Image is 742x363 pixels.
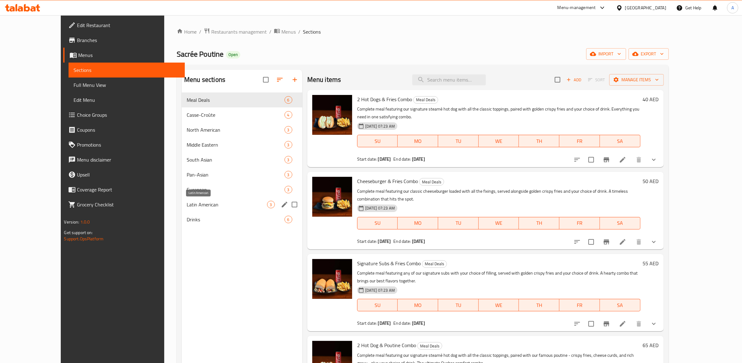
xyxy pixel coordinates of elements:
svg: Show Choices [650,238,658,246]
img: Signature Subs & Fries Combo [312,259,352,299]
span: [DATE] 07:23 AM [363,123,397,129]
span: Sacrée Poutine [177,47,223,61]
span: Select to update [585,153,598,166]
button: SA [600,299,640,311]
span: 3 [285,187,292,193]
a: Edit menu item [619,156,626,163]
span: 3 [285,157,292,163]
span: 2 Hot Dogs & Fries Combo [357,95,412,104]
span: 6 [285,217,292,223]
svg: Show Choices [650,156,658,163]
button: show more [646,234,661,249]
span: Upsell [77,171,180,178]
button: show more [646,152,661,167]
a: Sections [69,63,185,78]
span: Coupons [77,126,180,134]
span: SU [360,137,395,146]
span: SU [360,219,395,228]
span: MO [400,137,436,146]
span: TH [521,137,557,146]
button: delete [631,316,646,331]
button: SA [600,217,640,229]
span: Restaurants management [211,28,267,35]
button: sort-choices [570,152,585,167]
div: Casse-Croûte4 [182,107,302,122]
button: TH [519,135,559,147]
span: Meal Deals [419,178,444,186]
span: Sections [303,28,321,35]
div: items [285,171,292,178]
button: sort-choices [570,234,585,249]
a: Branches [63,33,185,48]
span: FR [562,137,597,146]
button: SU [357,217,398,229]
b: [DATE] [378,155,391,163]
li: / [269,28,271,35]
span: Edit Menu [74,96,180,104]
div: Latin American3edit [182,197,302,212]
div: items [285,96,292,104]
a: Promotions [63,137,185,152]
div: Meal Deals [417,342,442,350]
span: Get support on: [64,229,93,237]
span: MO [400,301,436,310]
button: export [629,48,669,60]
span: Start date: [357,237,377,245]
span: Full Menu View [74,81,180,89]
span: [DATE] 07:23 AM [363,287,397,293]
span: Meal Deals [414,96,438,103]
h2: Menu items [307,75,341,84]
a: Choice Groups [63,107,185,122]
span: Menu disclaimer [77,156,180,163]
span: SA [602,137,638,146]
button: Add section [287,72,302,87]
button: MO [398,135,438,147]
a: Menus [274,28,296,36]
span: Version: [64,218,79,226]
span: WE [481,301,517,310]
b: [DATE] [378,319,391,327]
button: Add [564,75,584,85]
div: Middle Eastern3 [182,137,302,152]
span: European [187,186,284,193]
button: SA [600,135,640,147]
span: South Asian [187,156,284,163]
button: TH [519,217,559,229]
span: Pan-Asian [187,171,284,178]
span: Sort sections [272,72,287,87]
span: Casse-Croûte [187,111,284,119]
button: TU [438,299,479,311]
span: 3 [267,202,275,208]
button: TH [519,299,559,311]
p: Complete meal featuring our signature steamé hot dog with all the classic toppings, paired with g... [357,105,640,121]
h6: 40 AED [643,95,659,104]
span: Promotions [77,141,180,148]
span: 6 [285,97,292,103]
span: Signature Subs & Fries Combo [357,259,421,268]
button: MO [398,217,438,229]
span: Select section [551,73,564,86]
a: Home [177,28,197,35]
div: Meal Deals [413,96,438,104]
span: 2 Hot Dog & Poutine Combo [357,341,416,350]
button: Branch-specific-item [599,234,614,249]
div: items [285,111,292,119]
button: FR [559,299,600,311]
a: Support.OpsPlatform [64,235,103,243]
a: Upsell [63,167,185,182]
span: Select all sections [259,73,272,86]
div: Drinks6 [182,212,302,227]
h6: 55 AED [643,259,659,268]
p: Complete meal featuring any of our signature subs with your choice of filling, served with golden... [357,269,640,285]
span: North American [187,126,284,134]
input: search [412,74,486,85]
div: Menu-management [558,4,596,12]
span: FR [562,301,597,310]
a: Edit Restaurant [63,18,185,33]
span: TU [441,301,476,310]
button: Branch-specific-item [599,316,614,331]
button: Branch-specific-item [599,152,614,167]
span: End date: [393,237,411,245]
